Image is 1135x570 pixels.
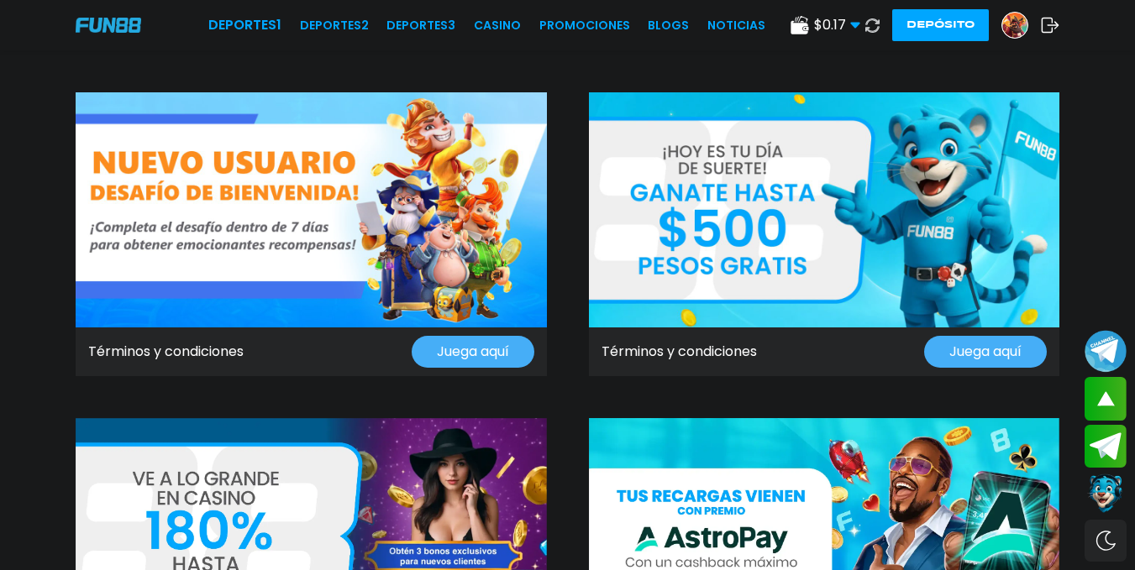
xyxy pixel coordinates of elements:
button: Depósito [892,9,989,41]
a: NOTICIAS [707,17,765,34]
a: Deportes1 [208,15,281,35]
a: Deportes2 [300,17,369,34]
a: Términos y condiciones [88,342,244,362]
button: Join telegram [1085,425,1127,468]
div: Switch theme [1085,520,1127,562]
img: Promo Banner [76,92,547,327]
a: CASINO [474,17,521,34]
span: $ 0.17 [814,15,860,35]
img: Company Logo [76,18,141,32]
button: Join telegram channel [1085,329,1127,373]
img: Avatar [1002,13,1027,38]
a: Deportes3 [386,17,455,34]
a: BLOGS [648,17,689,34]
button: scroll up [1085,377,1127,421]
button: Contact customer service [1085,472,1127,515]
a: Términos y condiciones [602,342,757,362]
button: Juega aquí [924,336,1047,368]
button: Juega aquí [412,336,534,368]
a: Promociones [539,17,630,34]
a: Avatar [1001,12,1041,39]
img: Promo Banner [589,92,1060,327]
